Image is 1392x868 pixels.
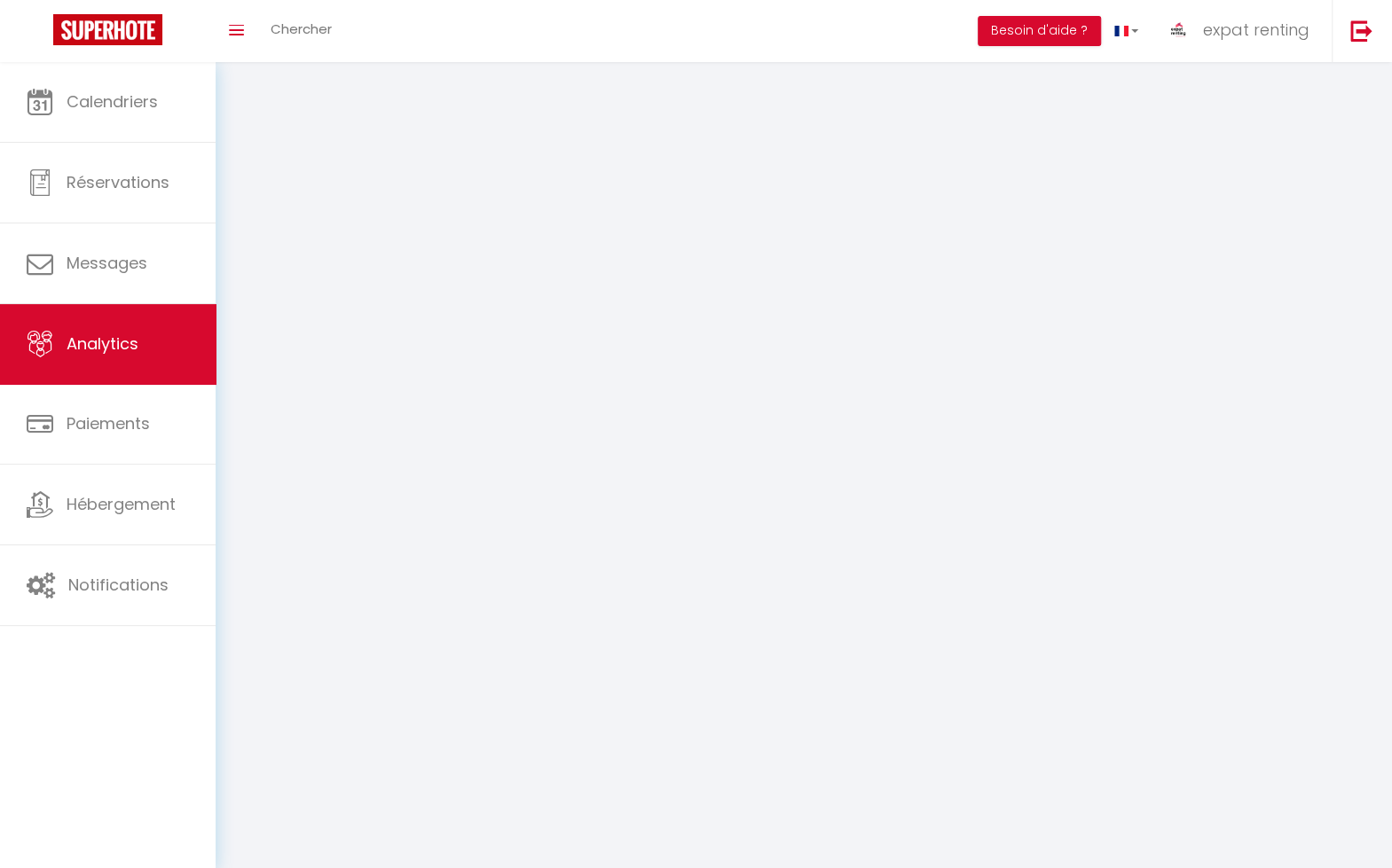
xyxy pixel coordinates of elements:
[53,14,162,45] img: Super Booking
[67,493,176,515] span: Hébergement
[67,412,150,434] span: Paiements
[1203,19,1309,41] span: expat renting
[1350,20,1372,42] img: logout
[67,332,138,355] span: Analytics
[68,574,169,596] span: Notifications
[1165,16,1191,43] img: ...
[14,7,67,60] button: Ouvrir le widget de chat LiveChat
[67,252,147,274] span: Messages
[271,20,332,38] span: Chercher
[978,16,1101,46] button: Besoin d'aide ?
[67,171,169,193] span: Réservations
[67,90,158,113] span: Calendriers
